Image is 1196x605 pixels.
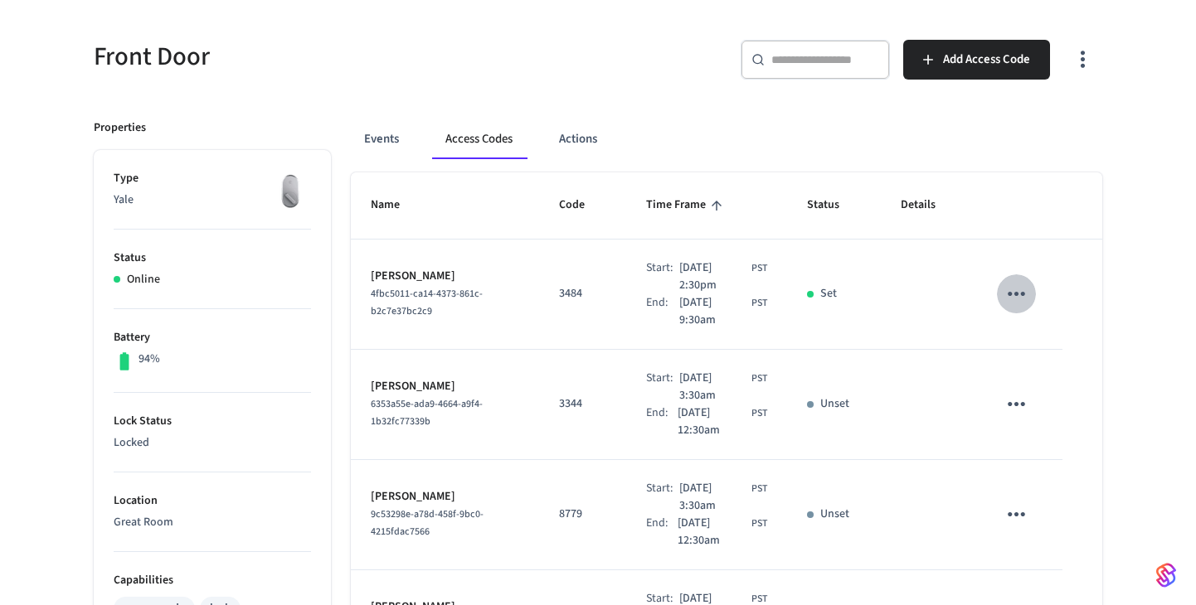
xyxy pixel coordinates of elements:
span: PST [751,296,767,311]
span: Status [807,192,861,218]
span: Time Frame [646,192,727,218]
p: Capabilities [114,572,311,589]
div: Asia/Manila [679,370,766,404]
span: PST [751,482,767,496]
div: End: [646,515,678,549]
p: [PERSON_NAME] [371,268,519,285]
span: PST [751,261,767,276]
span: 9c53298e-a78d-458f-9bc0-4215fdac7566 [371,507,484,539]
span: Add Access Code [943,49,1030,70]
div: Asia/Manila [678,404,766,439]
span: Details [901,192,957,218]
p: Properties [94,119,146,137]
div: ant example [351,119,1102,159]
span: PST [751,371,767,386]
p: Lock Status [114,413,311,430]
p: Locked [114,434,311,452]
p: 3344 [559,395,606,413]
p: [PERSON_NAME] [371,378,519,395]
img: SeamLogoGradient.69752ec5.svg [1156,562,1176,588]
p: Great Room [114,514,311,531]
span: 6353a55e-ada9-4664-a9f4-1b32fc77339b [371,397,483,428]
span: PST [751,406,767,421]
p: Yale [114,191,311,209]
p: [PERSON_NAME] [371,488,519,506]
img: August Wifi Smart Lock 3rd Gen, Silver, Front [270,170,311,211]
span: [DATE] 12:30am [678,404,747,439]
h5: Front Door [94,40,588,74]
span: Name [371,192,421,218]
div: End: [646,404,678,439]
div: Asia/Manila [679,294,766,329]
div: Asia/Manila [679,259,767,294]
span: [DATE] 3:30am [679,370,747,404]
p: Type [114,170,311,187]
p: Unset [820,506,849,523]
button: Actions [546,119,610,159]
p: Location [114,492,311,510]
button: Access Codes [432,119,526,159]
div: Start: [646,370,680,404]
div: Start: [646,480,680,515]
div: Asia/Manila [679,480,766,515]
p: Set [820,285,837,302]
button: Add Access Code [903,40,1050,80]
span: Code [559,192,606,218]
span: 4fbc5011-ca14-4373-861c-b2c7e37bc2c9 [371,287,483,318]
div: Asia/Manila [678,515,766,549]
p: Status [114,249,311,267]
button: Events [351,119,412,159]
div: End: [646,294,680,329]
p: 8779 [559,506,606,523]
span: [DATE] 9:30am [679,294,747,329]
span: PST [751,516,767,531]
p: Battery [114,329,311,346]
div: Start: [646,259,679,294]
span: [DATE] 12:30am [678,515,747,549]
p: Unset [820,395,849,413]
span: [DATE] 2:30pm [679,259,748,294]
p: 3484 [559,285,606,302]
p: 94% [139,351,160,368]
p: Online [127,271,160,288]
span: [DATE] 3:30am [679,480,747,515]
